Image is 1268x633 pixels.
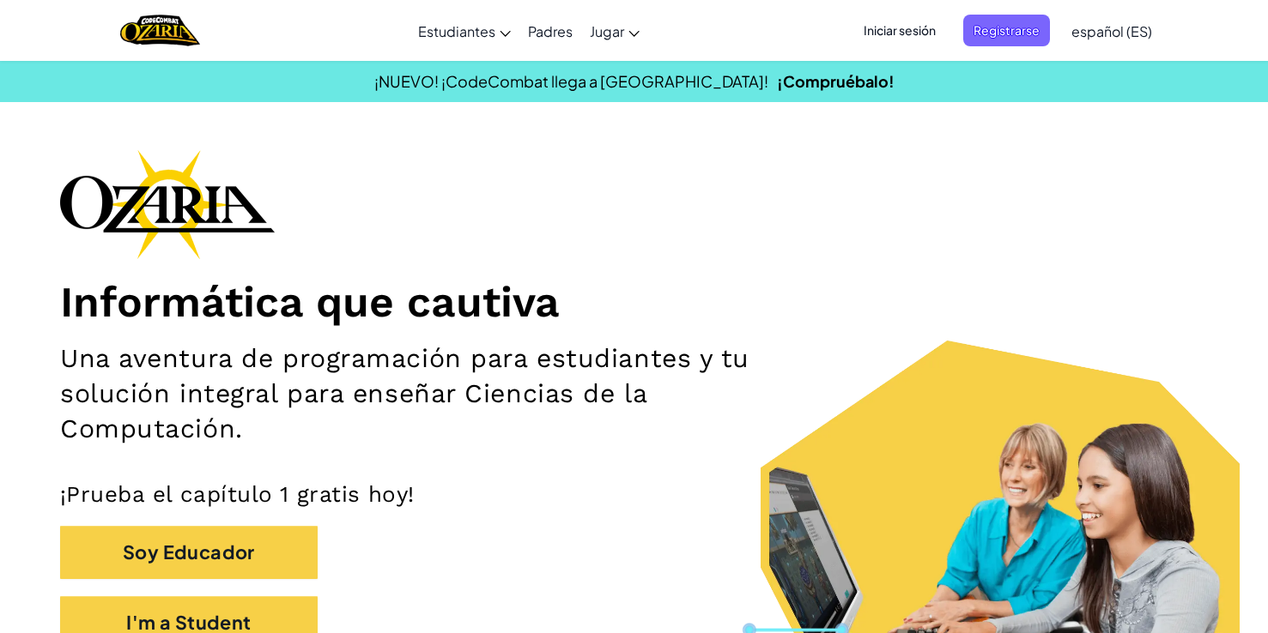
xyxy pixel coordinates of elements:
[60,341,829,446] h2: Una aventura de programación para estudiantes y tu solución integral para enseñar Ciencias de la ...
[590,22,624,40] span: Jugar
[581,8,648,54] a: Jugar
[410,8,519,54] a: Estudiantes
[60,526,318,579] button: Soy Educador
[519,8,581,54] a: Padres
[120,13,200,48] img: Home
[60,149,275,259] img: Ozaria branding logo
[418,22,495,40] span: Estudiantes
[1071,22,1152,40] span: español (ES)
[853,15,946,46] button: Iniciar sesión
[1063,8,1161,54] a: español (ES)
[60,480,1208,508] p: ¡Prueba el capítulo 1 gratis hoy!
[374,71,768,91] span: ¡NUEVO! ¡CodeCombat llega a [GEOGRAPHIC_DATA]!
[963,15,1050,46] button: Registrarse
[777,71,895,91] a: ¡Compruébalo!
[120,13,200,48] a: Ozaria by CodeCombat logo
[60,276,1208,329] h1: Informática que cautiva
